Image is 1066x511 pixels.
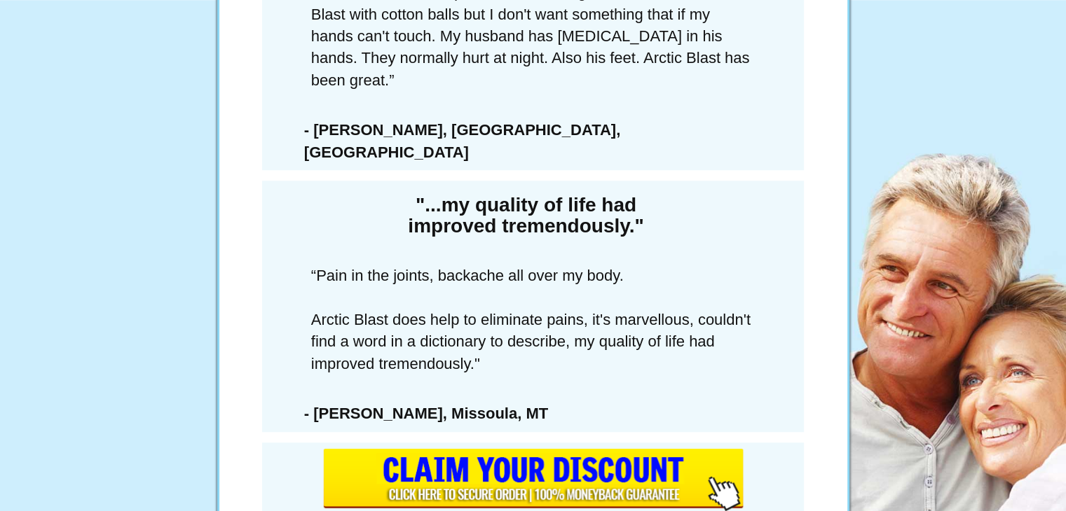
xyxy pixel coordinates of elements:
strong: "...my quality of life had improved tremendously." [408,194,643,237]
p: “Pain in the joints, backache all over my body. Arctic Blast does help to eliminate pains, it's m... [269,258,798,381]
input: Submit [323,449,744,511]
strong: - [PERSON_NAME], [GEOGRAPHIC_DATA], [GEOGRAPHIC_DATA] [304,121,620,160]
strong: - [PERSON_NAME], Missoula, MT [304,405,548,422]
